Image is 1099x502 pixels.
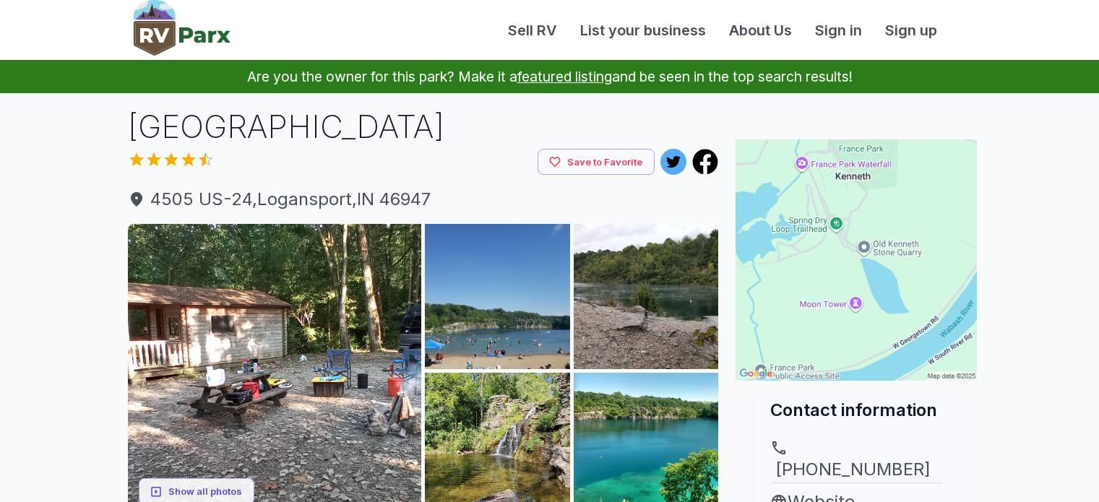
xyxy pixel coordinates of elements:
a: About Us [717,20,803,41]
a: Sell RV [496,20,569,41]
a: Sign in [803,20,874,41]
img: Map for France Park [736,139,977,381]
a: 4505 US-24,Logansport,IN 46947 [128,186,719,212]
a: featured listing [517,68,612,85]
a: List your business [569,20,717,41]
a: [PHONE_NUMBER] [770,439,942,482]
button: Save to Favorite [538,149,655,176]
span: 4505 US-24 , Logansport , IN 46947 [128,186,719,212]
h1: [GEOGRAPHIC_DATA] [128,105,719,149]
img: AAcXr8q5uts4pPK-pM2K9Z-DKjdWzPtz08xYnGcFoyBw9skJqGC9bPuAxibeJwYAx5XMmdVUtaJhf_mbK5SRjxEVsKqD6p98W... [425,224,570,369]
a: Sign up [874,20,949,41]
img: AAcXr8otQrqEw-sGCXo1S1uQg0nthVCO_tJ4WDApzFOym_Zsr84UAeJDnKeK3AaeFaPcrKZJcUzpieWT0SHOUoC7I8vT5Wz5f... [574,224,719,369]
p: Are you the owner for this park? Make it a and be seen in the top search results! [17,60,1082,93]
h2: Contact information [770,398,942,422]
